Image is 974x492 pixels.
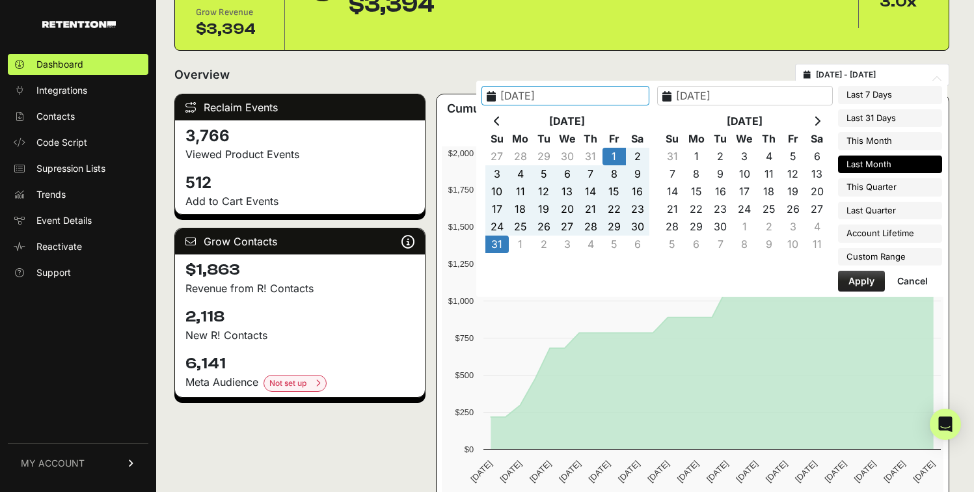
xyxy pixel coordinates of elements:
[838,86,942,104] li: Last 7 Days
[556,165,579,183] td: 6
[185,280,414,296] p: Revenue from R! Contacts
[757,130,781,148] th: Th
[8,236,148,257] a: Reactivate
[626,200,649,218] td: 23
[8,132,148,153] a: Code Script
[838,109,942,128] li: Last 31 Days
[556,130,579,148] th: We
[532,130,556,148] th: Tu
[733,165,757,183] td: 10
[8,210,148,231] a: Event Details
[558,459,583,484] text: [DATE]
[805,183,829,200] td: 20
[469,459,494,484] text: [DATE]
[36,188,66,201] span: Trends
[36,214,92,227] span: Event Details
[781,165,805,183] td: 12
[781,200,805,218] td: 26
[448,148,474,158] text: $2,000
[805,200,829,218] td: 27
[485,200,509,218] td: 17
[196,19,264,40] div: $3,394
[733,183,757,200] td: 17
[556,183,579,200] td: 13
[709,130,733,148] th: Tu
[660,165,684,183] td: 7
[579,236,602,253] td: 4
[626,236,649,253] td: 6
[556,218,579,236] td: 27
[175,94,425,120] div: Reclaim Events
[485,165,509,183] td: 3
[485,183,509,200] td: 10
[455,370,474,380] text: $500
[532,218,556,236] td: 26
[509,130,532,148] th: Mo
[733,200,757,218] td: 24
[757,165,781,183] td: 11
[185,126,414,146] h4: 3,766
[42,21,116,28] img: Retention.com
[8,262,148,283] a: Support
[8,443,148,483] a: MY ACCOUNT
[838,225,942,243] li: Account Lifetime
[485,130,509,148] th: Su
[626,183,649,200] td: 16
[646,459,671,484] text: [DATE]
[528,459,553,484] text: [DATE]
[532,183,556,200] td: 12
[556,236,579,253] td: 3
[838,248,942,266] li: Custom Range
[930,409,961,440] div: Open Intercom Messenger
[805,236,829,253] td: 11
[781,236,805,253] td: 10
[838,156,942,174] li: Last Month
[882,459,907,484] text: [DATE]
[509,183,532,200] td: 11
[185,353,414,374] h4: 6,141
[684,200,709,218] td: 22
[602,200,626,218] td: 22
[579,148,602,165] td: 31
[8,158,148,179] a: Supression Lists
[684,236,709,253] td: 6
[509,200,532,218] td: 18
[602,148,626,165] td: 1
[733,130,757,148] th: We
[532,148,556,165] td: 29
[709,148,733,165] td: 2
[757,148,781,165] td: 4
[684,165,709,183] td: 8
[185,327,414,343] p: New R! Contacts
[709,218,733,236] td: 30
[509,113,626,130] th: [DATE]
[733,148,757,165] td: 3
[8,106,148,127] a: Contacts
[532,200,556,218] td: 19
[626,130,649,148] th: Sa
[579,130,602,148] th: Th
[757,200,781,218] td: 25
[705,459,730,484] text: [DATE]
[175,228,425,254] div: Grow Contacts
[556,148,579,165] td: 30
[757,183,781,200] td: 18
[709,165,733,183] td: 9
[448,222,474,232] text: $1,500
[448,259,474,269] text: $1,250
[509,236,532,253] td: 1
[660,200,684,218] td: 21
[579,165,602,183] td: 7
[781,148,805,165] td: 5
[781,183,805,200] td: 19
[709,236,733,253] td: 7
[532,165,556,183] td: 5
[709,183,733,200] td: 16
[174,66,230,84] h2: Overview
[579,200,602,218] td: 21
[838,132,942,150] li: This Month
[21,457,85,470] span: MY ACCOUNT
[660,130,684,148] th: Su
[684,148,709,165] td: 1
[509,165,532,183] td: 4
